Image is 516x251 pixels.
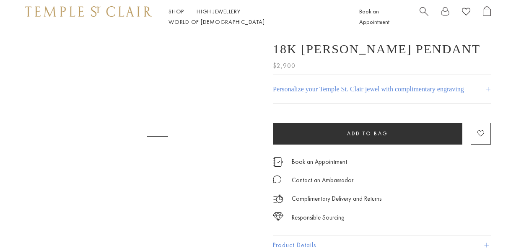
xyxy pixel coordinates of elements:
a: World of [DEMOGRAPHIC_DATA]World of [DEMOGRAPHIC_DATA] [169,18,264,26]
a: Search [420,6,428,27]
img: icon_delivery.svg [273,194,283,204]
a: Book an Appointment [292,157,347,166]
a: Book an Appointment [359,8,389,26]
img: MessageIcon-01_2.svg [273,175,281,184]
a: ShopShop [169,8,184,15]
div: Contact an Ambassador [292,175,353,186]
button: Add to bag [273,123,462,145]
a: High JewelleryHigh Jewellery [197,8,241,15]
span: Add to bag [347,130,388,137]
span: $2,900 [273,60,296,71]
img: icon_sourcing.svg [273,212,283,221]
img: Temple St. Clair [25,6,152,16]
nav: Main navigation [169,6,340,27]
a: Open Shopping Bag [483,6,491,27]
div: Responsible Sourcing [292,212,345,223]
h4: Personalize your Temple St. Clair jewel with complimentary engraving [273,84,464,94]
h4: + [485,81,491,97]
h1: 18K [PERSON_NAME] Pendant [273,42,480,56]
img: icon_appointment.svg [273,157,283,167]
a: View Wishlist [462,6,470,19]
p: Complimentary Delivery and Returns [292,194,381,204]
